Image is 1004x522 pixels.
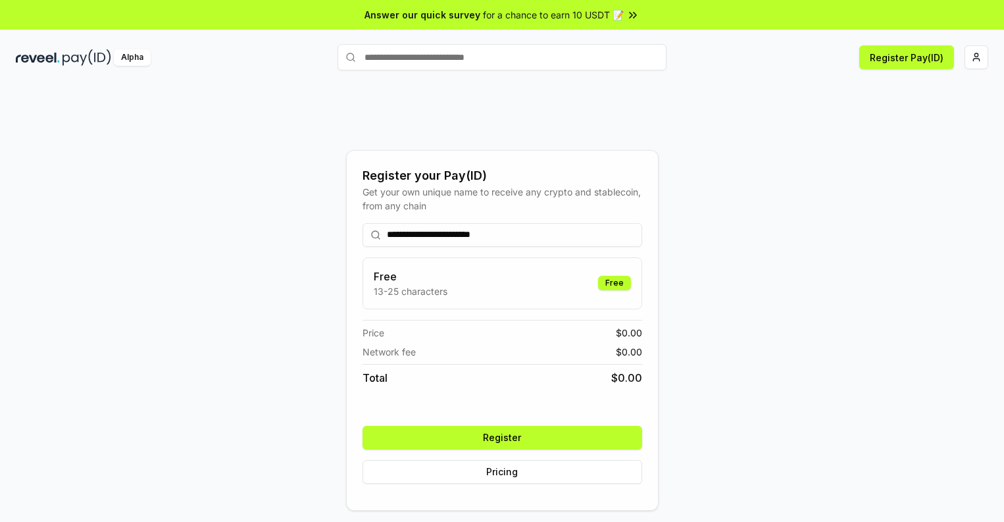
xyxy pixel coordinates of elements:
[616,326,642,340] span: $ 0.00
[483,8,624,22] span: for a chance to earn 10 USDT 📝
[63,49,111,66] img: pay_id
[363,460,642,484] button: Pricing
[363,326,384,340] span: Price
[611,370,642,386] span: $ 0.00
[374,269,447,284] h3: Free
[363,426,642,450] button: Register
[114,49,151,66] div: Alpha
[374,284,447,298] p: 13-25 characters
[616,345,642,359] span: $ 0.00
[363,167,642,185] div: Register your Pay(ID)
[363,185,642,213] div: Get your own unique name to receive any crypto and stablecoin, from any chain
[859,45,954,69] button: Register Pay(ID)
[363,370,388,386] span: Total
[598,276,631,290] div: Free
[364,8,480,22] span: Answer our quick survey
[363,345,416,359] span: Network fee
[16,49,60,66] img: reveel_dark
